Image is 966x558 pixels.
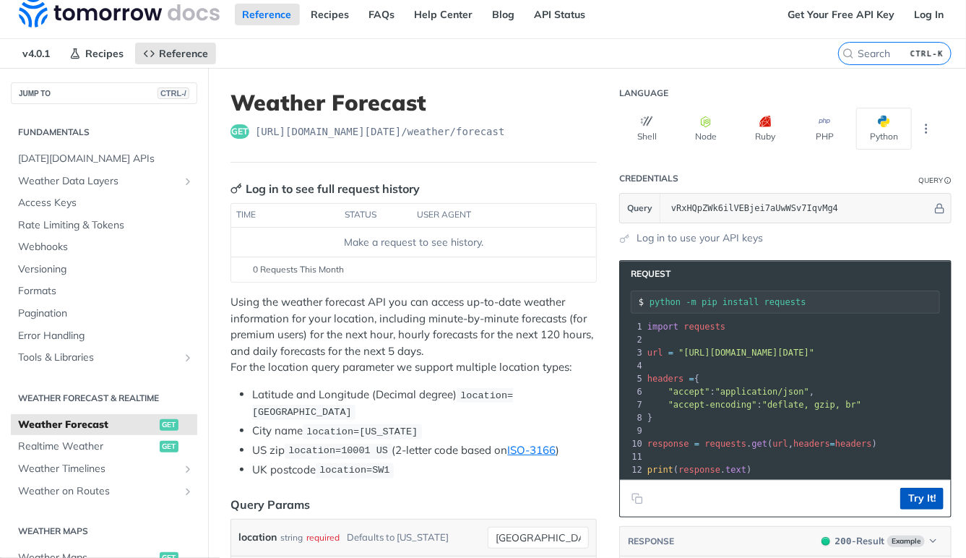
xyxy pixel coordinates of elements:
a: Blog [485,4,523,25]
a: Unlock Space Data Through Next-Generation Premium Features [6,32,183,57]
a: Versioning [11,259,197,280]
li: Latitude and Longitude (Decimal degree) [252,387,597,421]
span: 0 Requests This Month [253,263,344,276]
span: Error Handling [18,329,194,343]
button: Hide [932,201,947,215]
span: import [647,322,678,332]
div: 7 [620,398,644,411]
a: API Status [527,4,594,25]
div: Query [918,175,943,186]
a: Reference [135,43,216,64]
a: Weather Forecastget [11,414,197,436]
span: Tools & Libraries [18,351,178,365]
input: Request instructions [650,297,939,307]
a: Recipes [303,4,358,25]
div: 9 [620,424,644,437]
span: url [772,439,788,449]
span: headers [793,439,830,449]
div: Outline [6,6,211,19]
button: PHP [797,108,853,150]
button: Node [678,108,734,150]
svg: More ellipsis [920,122,933,135]
span: Rate Limiting & Tokens [18,218,194,233]
span: 200 [835,536,852,546]
span: [DATE][DOMAIN_NAME] APIs [18,152,194,166]
div: 1 [620,320,644,333]
span: response [647,439,689,449]
span: Realtime Weather [18,439,156,454]
kbd: CTRL-K [907,46,947,61]
span: "application/json" [715,387,809,397]
span: get [160,441,178,452]
div: 10 [620,437,644,450]
h2: Weather Maps [11,525,197,538]
a: Access Keys [11,192,197,214]
button: JUMP TOCTRL-/ [11,82,197,104]
span: url [647,348,663,358]
a: Improve Business Operations [22,84,158,96]
a: Weather Data LayersShow subpages for Weather Data Layers [11,171,197,192]
a: [DATE][DOMAIN_NAME] APIs [11,148,197,170]
a: Formats [11,280,197,302]
a: Integrate and Adapt with the World’s Best Free LLM-Ready Weather API [6,58,192,83]
th: time [231,204,340,227]
div: Defaults to [US_STATE] [347,527,449,548]
div: 4 [620,359,644,372]
span: requests [684,322,726,332]
li: US zip (2-letter code based on ) [252,442,597,459]
button: RESPONSE [627,534,675,549]
span: { [647,374,699,384]
li: UK postcode [252,462,597,478]
span: = [830,439,835,449]
button: Python [856,108,912,150]
a: Realtime Weatherget [11,436,197,458]
span: Example [887,536,925,547]
a: Reference [235,4,300,25]
span: v4.0.1 [14,43,58,64]
span: 200 [821,537,830,546]
span: location=SW1 [319,465,389,476]
span: Weather on Routes [18,484,178,499]
span: Versioning [18,262,194,277]
div: 5 [620,372,644,385]
span: "deflate, gzip, br" [762,400,861,410]
span: Pagination [18,306,194,321]
a: Back to Top [22,19,78,31]
h1: Weather Forecast [230,90,597,116]
span: requests [705,439,747,449]
button: Show subpages for Weather Timelines [182,463,194,475]
a: Tools & LibrariesShow subpages for Tools & Libraries [11,347,197,369]
div: Credentials [619,173,678,184]
a: Log In [906,4,952,25]
span: headers [647,374,684,384]
a: Rate Limiting & Tokens [11,215,197,236]
button: Show subpages for Weather Data Layers [182,176,194,187]
a: Help Center [407,4,481,25]
div: 3 [620,346,644,359]
span: Request [624,268,670,280]
span: Query [627,202,652,215]
button: Try It! [900,488,944,510]
i: Information [944,177,952,184]
a: Weather on RoutesShow subpages for Weather on Routes [11,481,197,502]
a: Recipes [61,43,131,64]
span: Weather Forecast [18,418,156,432]
div: 2 [620,333,644,346]
div: string [280,527,303,548]
span: . ( , ) [647,439,877,449]
button: 200200-ResultExample [814,534,944,549]
button: Show subpages for Tools & Libraries [182,352,194,364]
button: Copy to clipboard [627,488,647,510]
span: headers [835,439,872,449]
span: = [694,439,699,449]
button: Shell [619,108,675,150]
span: get [160,419,178,431]
th: user agent [412,204,567,227]
span: Access Keys [18,196,194,210]
div: 6 [620,385,644,398]
div: 12 [620,463,644,476]
h2: Fundamentals [11,126,197,139]
a: Pagination [11,303,197,325]
svg: Key [230,183,242,194]
button: Ruby [738,108,793,150]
